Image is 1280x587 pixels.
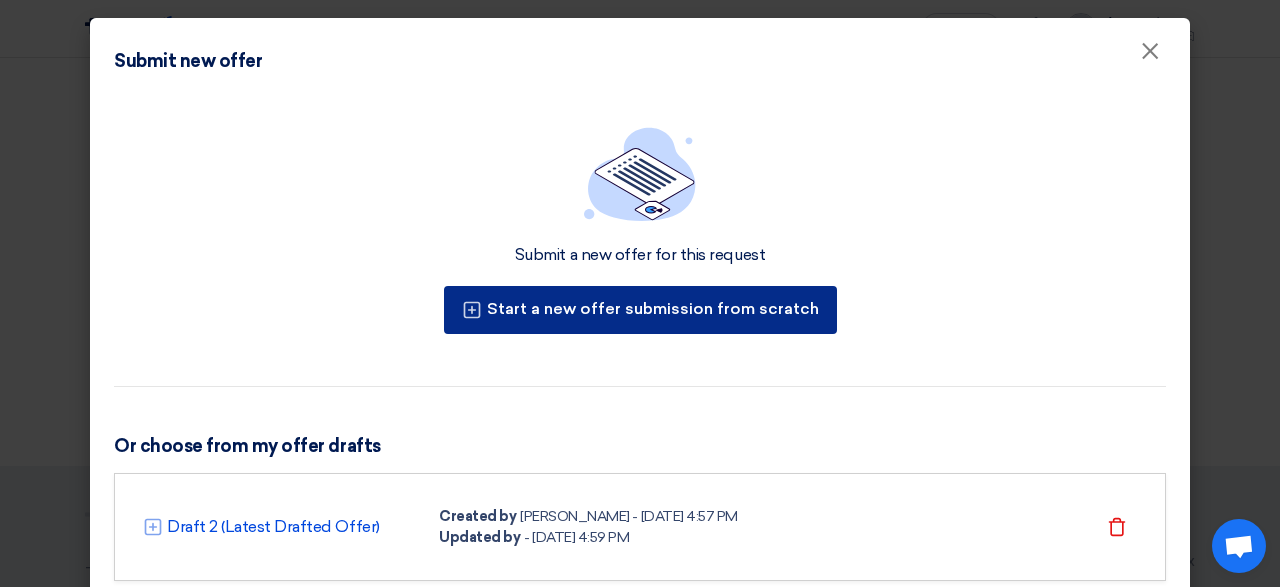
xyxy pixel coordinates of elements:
[439,506,516,527] div: Created by
[584,127,696,221] img: empty_state_list.svg
[114,48,262,75] div: Submit new offer
[439,527,520,548] div: Updated by
[1140,36,1160,76] span: ×
[1212,519,1266,573] a: Open chat
[114,435,1166,457] h3: Or choose from my offer drafts
[515,245,765,266] div: Submit a new offer for this request
[167,515,380,539] a: Draft 2 (Latest Drafted Offer)
[524,527,629,548] div: - [DATE] 4:59 PM
[1124,32,1176,72] button: Close
[520,506,738,527] div: [PERSON_NAME] - [DATE] 4:57 PM
[444,286,837,334] button: Start a new offer submission from scratch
